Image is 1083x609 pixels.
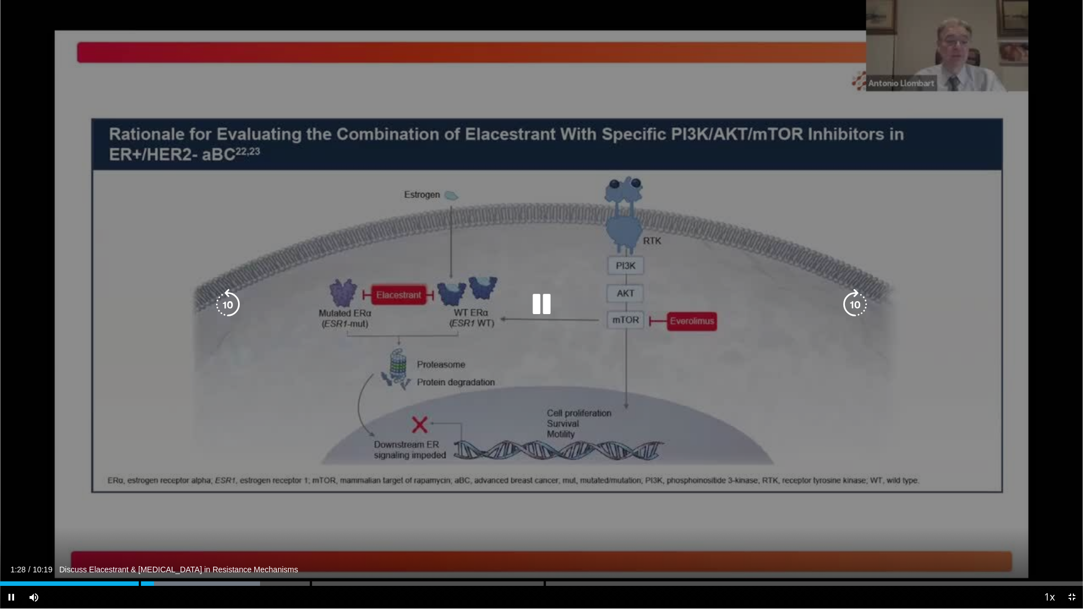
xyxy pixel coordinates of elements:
button: Mute [23,586,45,608]
span: 10:19 [33,565,52,574]
button: Playback Rate [1038,586,1060,608]
span: 1:28 [10,565,25,574]
span: Discuss Elacestrant & [MEDICAL_DATA] in Resistance Mechanisms [59,564,298,575]
span: / [28,565,30,574]
button: Exit Fullscreen [1060,586,1083,608]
